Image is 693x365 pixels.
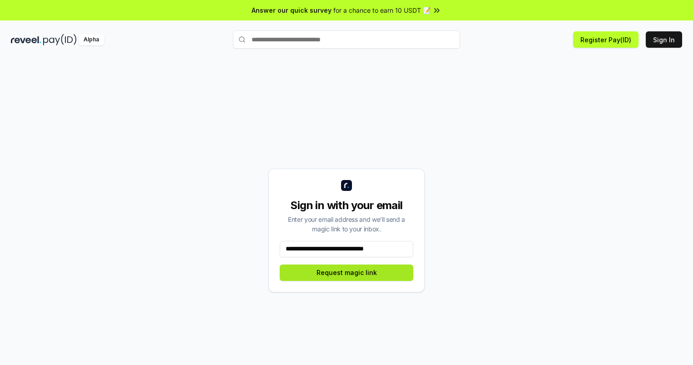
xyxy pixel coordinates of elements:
div: Enter your email address and we’ll send a magic link to your inbox. [280,215,413,234]
button: Request magic link [280,265,413,281]
div: Sign in with your email [280,198,413,213]
img: pay_id [43,34,77,45]
img: reveel_dark [11,34,41,45]
div: Alpha [79,34,104,45]
button: Sign In [646,31,682,48]
span: for a chance to earn 10 USDT 📝 [333,5,431,15]
button: Register Pay(ID) [573,31,639,48]
img: logo_small [341,180,352,191]
span: Answer our quick survey [252,5,332,15]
